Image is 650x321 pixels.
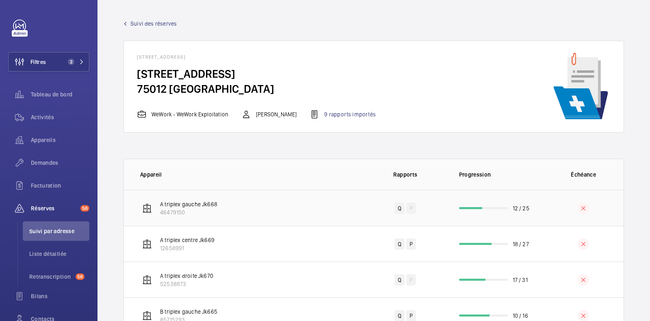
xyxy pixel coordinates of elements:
[160,208,217,216] p: 46479150
[513,276,528,284] p: 17 / 31
[241,109,297,119] div: [PERSON_NAME]
[160,280,213,288] p: 52538873
[29,273,72,281] span: Retranscription
[137,109,228,119] div: WeWork - WeWork Exploitation
[31,204,77,212] span: Réserves
[160,272,213,280] p: A triplex droite Jk670
[137,66,389,96] h4: [STREET_ADDRESS] 75012 [GEOGRAPHIC_DATA]
[370,170,440,179] p: Rapports
[31,90,89,98] span: Tableau de bord
[549,170,618,179] p: Échéance
[394,274,405,286] div: Q
[31,292,89,300] span: Bilans
[142,239,152,249] img: elevator.svg
[31,136,89,144] span: Appareils
[130,20,177,28] span: Suivi des réserves
[406,238,416,250] div: P
[30,58,46,66] span: Filtres
[406,203,416,214] div: P
[459,170,544,179] p: Progression
[142,203,152,213] img: elevator.svg
[29,250,89,258] span: Liste détaillée
[31,113,89,121] span: Activités
[310,109,375,119] div: 9 rapports importés
[513,312,528,320] p: 10 / 16
[68,59,74,65] span: 2
[160,200,217,208] p: A triplex gauche Jk668
[31,159,89,167] span: Demandes
[160,308,217,316] p: B triplex gauche Jk665
[513,240,529,248] p: 18 / 27
[513,204,529,212] p: 12 / 25
[394,203,405,214] div: Q
[80,205,89,212] span: 58
[142,275,152,285] img: elevator.svg
[160,236,214,244] p: A triplex centre Jk669
[29,227,89,235] span: Suivi par adresse
[160,244,214,252] p: 12658991
[142,311,152,321] img: elevator.svg
[8,52,89,72] button: Filtres2
[76,273,84,280] span: 58
[140,170,365,179] p: Appareil
[31,181,89,190] span: Facturation
[406,274,416,286] div: P
[137,54,389,66] h4: [STREET_ADDRESS]
[394,238,405,250] div: Q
